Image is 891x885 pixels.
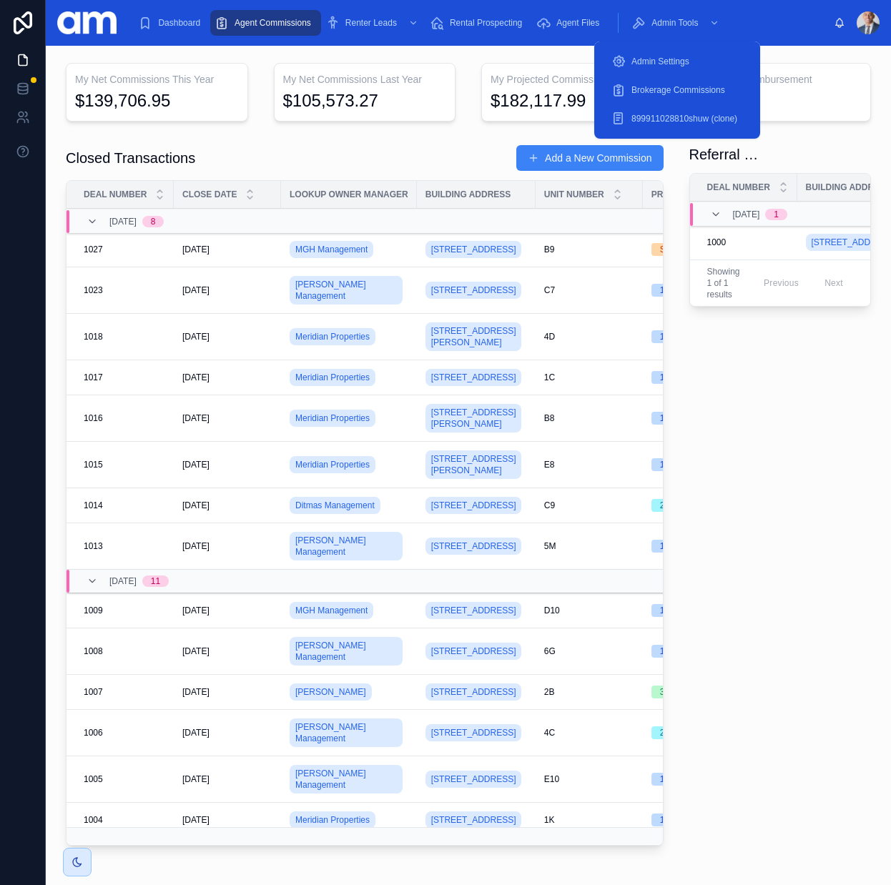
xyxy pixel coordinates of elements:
a: [DATE] [182,500,272,511]
a: Brokerage Commissions [603,77,752,103]
a: E8 [544,459,634,470]
span: 1008 [84,646,103,657]
a: 899911028810shuw (clone) [603,106,752,132]
a: 1027 [84,244,165,255]
span: 1K [544,814,555,826]
span: 1005 [84,773,103,785]
a: 1018 [84,331,165,342]
a: [STREET_ADDRESS] [425,683,521,701]
a: 1009 [84,605,165,616]
a: [STREET_ADDRESS] [425,640,527,663]
a: [STREET_ADDRESS] [425,538,521,555]
span: Unit Number [544,189,604,200]
span: Admin Settings [631,56,689,67]
a: MGH Management [290,238,408,261]
span: [STREET_ADDRESS] [431,244,516,255]
span: [DATE] [733,209,760,220]
a: C7 [544,285,634,296]
span: E8 [544,459,555,470]
a: B8 [544,412,634,424]
span: [PERSON_NAME] Management [295,640,397,663]
span: [STREET_ADDRESS] [431,773,516,785]
span: 1006 [84,727,103,738]
a: 1BR [651,604,742,617]
a: B9 [544,244,634,255]
a: [DATE] [182,773,272,785]
a: 4D [544,331,634,342]
span: [DATE] [109,216,137,227]
a: [STREET_ADDRESS] [425,366,527,389]
a: Meridian Properties [290,410,375,427]
a: [STREET_ADDRESS] [425,809,527,831]
span: [DATE] [182,814,210,826]
span: 1015 [84,459,103,470]
a: [STREET_ADDRESS] [425,721,527,744]
a: Renter Leads [321,10,425,36]
span: 899911028810shuw (clone) [631,113,737,124]
div: 1BR [660,458,676,471]
a: Agent Files [532,10,609,36]
a: 5M [544,540,634,552]
a: 1000 [707,237,789,248]
div: 11 [151,575,160,587]
span: B9 [544,244,555,255]
a: 1BR [651,330,742,343]
div: $139,706.95 [75,89,170,112]
span: [DATE] [182,540,210,552]
span: Agent Commissions [235,17,311,29]
a: 1007 [84,686,165,698]
a: Meridian Properties [290,809,408,831]
span: 4C [544,727,555,738]
a: Admin Tools [627,10,727,36]
div: 2BR [660,499,676,512]
a: 6G [544,646,634,657]
span: [STREET_ADDRESS] [431,540,516,552]
a: 1BR [651,412,742,425]
span: [DATE] [182,500,210,511]
a: [STREET_ADDRESS] [425,681,527,703]
span: [DATE] [182,459,210,470]
div: 2BR [660,726,676,739]
a: Meridian Properties [290,325,408,348]
div: scrollable content [128,7,834,39]
a: 1004 [84,814,165,826]
a: 1BR [651,773,742,786]
a: [STREET_ADDRESS] [425,643,521,660]
a: [PERSON_NAME] Management [290,276,403,305]
h3: My Net Commissions This Year [75,72,239,86]
span: [STREET_ADDRESS] [431,285,516,296]
span: [PERSON_NAME] Management [295,721,397,744]
a: [STREET_ADDRESS][PERSON_NAME] [425,450,521,479]
span: [DATE] [182,412,210,424]
a: 4C [544,727,634,738]
span: 6G [544,646,556,657]
a: [PERSON_NAME] Management [290,718,403,747]
span: 1016 [84,412,103,424]
a: [STREET_ADDRESS] [425,535,527,558]
a: MGH Management [290,241,373,258]
a: [PERSON_NAME] Management [290,716,408,750]
div: 1BR [660,330,676,343]
a: [STREET_ADDRESS] [425,724,521,741]
a: [PERSON_NAME] Management [290,273,408,307]
span: 1007 [84,686,103,698]
span: Meridian Properties [295,372,370,383]
a: [PERSON_NAME] Management [290,634,408,668]
h1: Closed Transactions [66,148,195,168]
a: [PERSON_NAME] Management [290,765,403,793]
div: 1BR [660,645,676,658]
div: 8 [151,216,156,227]
a: Meridian Properties [290,369,375,386]
a: 1K [544,814,634,826]
a: Studio [651,243,742,256]
a: [DATE] [182,412,272,424]
span: 1C [544,372,555,383]
a: [PERSON_NAME] Management [290,529,408,563]
a: 1BR [651,814,742,826]
span: [DATE] [109,575,137,587]
a: Dashboard [134,10,210,36]
a: [DATE] [182,814,272,826]
span: [STREET_ADDRESS][PERSON_NAME] [431,325,516,348]
a: [STREET_ADDRESS] [425,282,521,299]
span: [DATE] [182,244,210,255]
